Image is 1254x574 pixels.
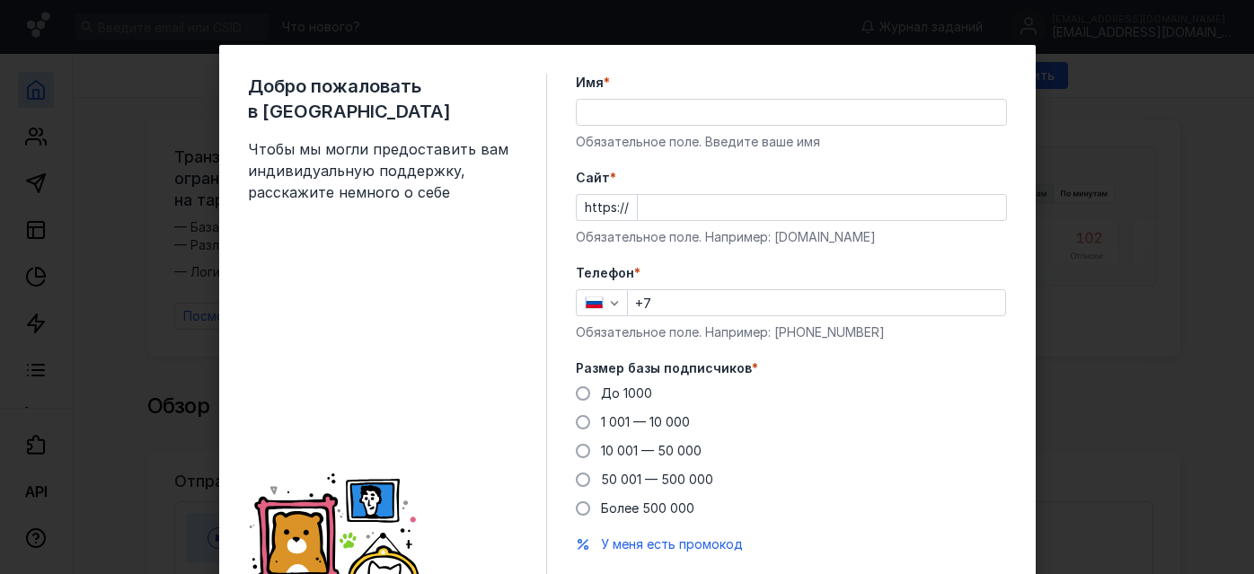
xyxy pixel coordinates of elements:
div: Обязательное поле. Например: [DOMAIN_NAME] [576,228,1007,246]
span: Чтобы мы могли предоставить вам индивидуальную поддержку, расскажите немного о себе [248,138,517,203]
div: Обязательное поле. Введите ваше имя [576,133,1007,151]
span: 1 001 — 10 000 [601,414,690,429]
button: У меня есть промокод [601,535,743,553]
span: Размер базы подписчиков [576,359,752,377]
span: 10 001 — 50 000 [601,443,702,458]
span: Добро пожаловать в [GEOGRAPHIC_DATA] [248,74,517,124]
div: Обязательное поле. Например: [PHONE_NUMBER] [576,323,1007,341]
span: Телефон [576,264,634,282]
span: Более 500 000 [601,500,694,516]
span: У меня есть промокод [601,536,743,552]
span: До 1000 [601,385,652,401]
span: Cайт [576,169,610,187]
span: 50 001 — 500 000 [601,472,713,487]
span: Имя [576,74,604,92]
